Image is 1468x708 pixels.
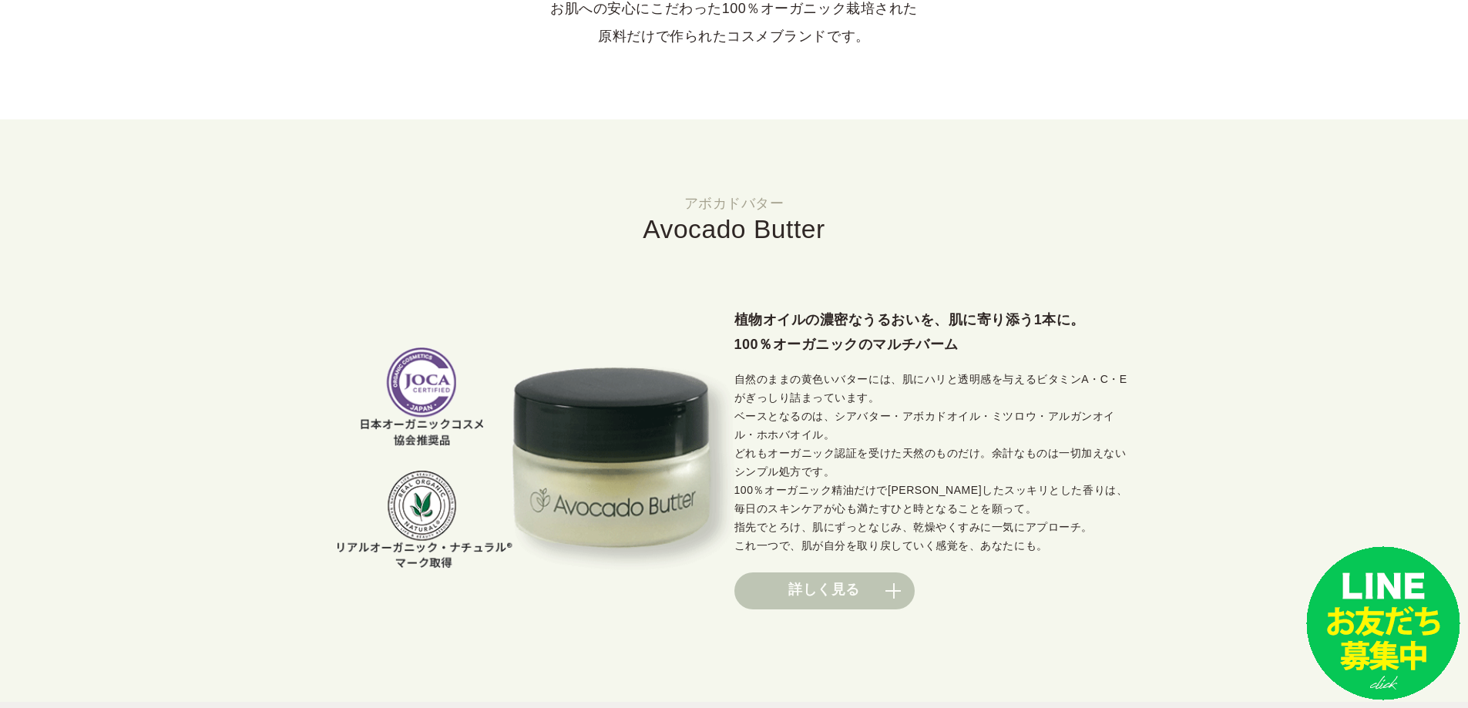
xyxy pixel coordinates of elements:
[734,308,1131,357] h3: 植物オイルの濃密なうるおいを、肌に寄り添う1本に。 100％オーガニックのマルチバーム
[31,196,1437,210] small: アボカドバター
[734,371,1131,555] p: 自然のままの黄色いバターには、肌にハリと透明感を与えるビタミンA・C・Eがぎっしり詰まっています。 ベースとなるのは、シアバター・アボカドオイル・ミツロウ・アルガンオイル・ホホバオイル。 どれも...
[1306,546,1460,700] img: small_line.png
[734,572,915,609] a: 詳しく見る
[643,215,825,243] span: Avocado Butter
[338,347,734,570] img: アボカドバター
